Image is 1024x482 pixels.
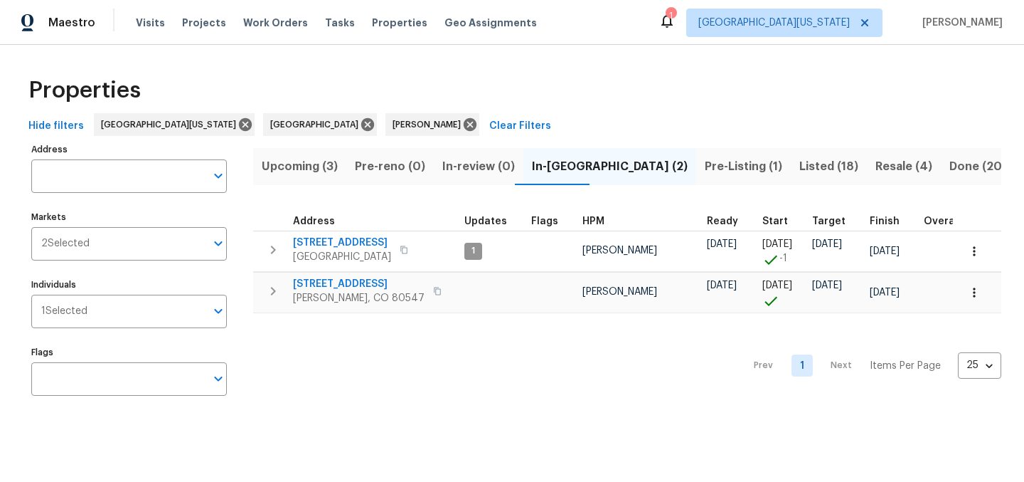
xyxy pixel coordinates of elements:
[31,281,227,289] label: Individuals
[707,239,737,249] span: [DATE]
[466,245,481,257] span: 1
[705,157,782,177] span: Pre-Listing (1)
[464,216,507,226] span: Updates
[31,213,227,221] label: Markets
[707,216,751,226] div: Earliest renovation start date (first business day after COE or Checkout)
[23,113,90,140] button: Hide filters
[875,157,932,177] span: Resale (4)
[48,16,95,30] span: Maestro
[41,305,87,318] span: 1 Selected
[812,239,842,249] span: [DATE]
[262,157,338,177] span: Upcoming (3)
[924,216,974,226] div: Days past target finish date
[94,113,255,136] div: [GEOGRAPHIC_DATA][US_STATE]
[182,16,226,30] span: Projects
[870,246,900,256] span: [DATE]
[740,322,1001,410] nav: Pagination Navigation
[917,16,1003,30] span: [PERSON_NAME]
[762,239,792,249] span: [DATE]
[355,157,425,177] span: Pre-reno (0)
[372,16,427,30] span: Properties
[442,157,515,177] span: In-review (0)
[444,16,537,30] span: Geo Assignments
[208,301,228,321] button: Open
[958,347,1001,384] div: 25
[31,348,227,357] label: Flags
[779,251,787,266] span: -1
[924,216,961,226] span: Overall
[812,216,858,226] div: Target renovation project end date
[243,16,308,30] span: Work Orders
[870,216,900,226] span: Finish
[812,281,842,290] span: [DATE]
[707,216,738,226] span: Ready
[791,355,813,377] a: Goto page 1
[293,250,391,264] span: [GEOGRAPHIC_DATA]
[41,238,90,250] span: 2 Selected
[870,216,912,226] div: Projected renovation finish date
[208,369,228,389] button: Open
[582,287,657,297] span: [PERSON_NAME]
[949,157,1014,177] span: Done (209)
[101,117,242,132] span: [GEOGRAPHIC_DATA][US_STATE]
[136,16,165,30] span: Visits
[762,216,788,226] span: Start
[393,117,466,132] span: [PERSON_NAME]
[799,157,858,177] span: Listed (18)
[762,216,801,226] div: Actual renovation start date
[870,288,900,298] span: [DATE]
[582,216,604,226] span: HPM
[531,216,558,226] span: Flags
[385,113,479,136] div: [PERSON_NAME]
[28,117,84,135] span: Hide filters
[762,281,792,290] span: [DATE]
[707,281,737,290] span: [DATE]
[484,113,557,140] button: Clear Filters
[208,166,228,186] button: Open
[582,246,657,256] span: [PERSON_NAME]
[812,216,846,226] span: Target
[28,83,141,98] span: Properties
[325,18,355,28] span: Tasks
[263,113,377,136] div: [GEOGRAPHIC_DATA]
[293,291,425,305] span: [PERSON_NAME], CO 80547
[757,272,806,313] td: Project started on time
[31,145,227,154] label: Address
[489,117,551,135] span: Clear Filters
[270,117,364,132] span: [GEOGRAPHIC_DATA]
[870,359,941,373] p: Items Per Page
[293,277,425,291] span: [STREET_ADDRESS]
[532,157,688,177] span: In-[GEOGRAPHIC_DATA] (2)
[293,216,335,226] span: Address
[698,16,850,30] span: [GEOGRAPHIC_DATA][US_STATE]
[666,9,676,23] div: 1
[208,234,228,253] button: Open
[293,236,391,250] span: [STREET_ADDRESS]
